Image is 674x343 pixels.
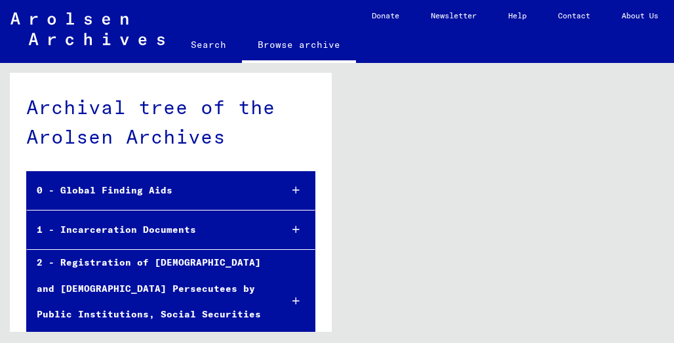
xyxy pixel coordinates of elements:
div: 0 - Global Finding Aids [27,178,271,203]
a: Browse archive [242,29,356,63]
div: 1 - Incarceration Documents [27,217,271,243]
div: Archival tree of the Arolsen Archives [26,92,315,151]
img: Arolsen_neg.svg [10,12,165,45]
a: Search [175,29,242,60]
